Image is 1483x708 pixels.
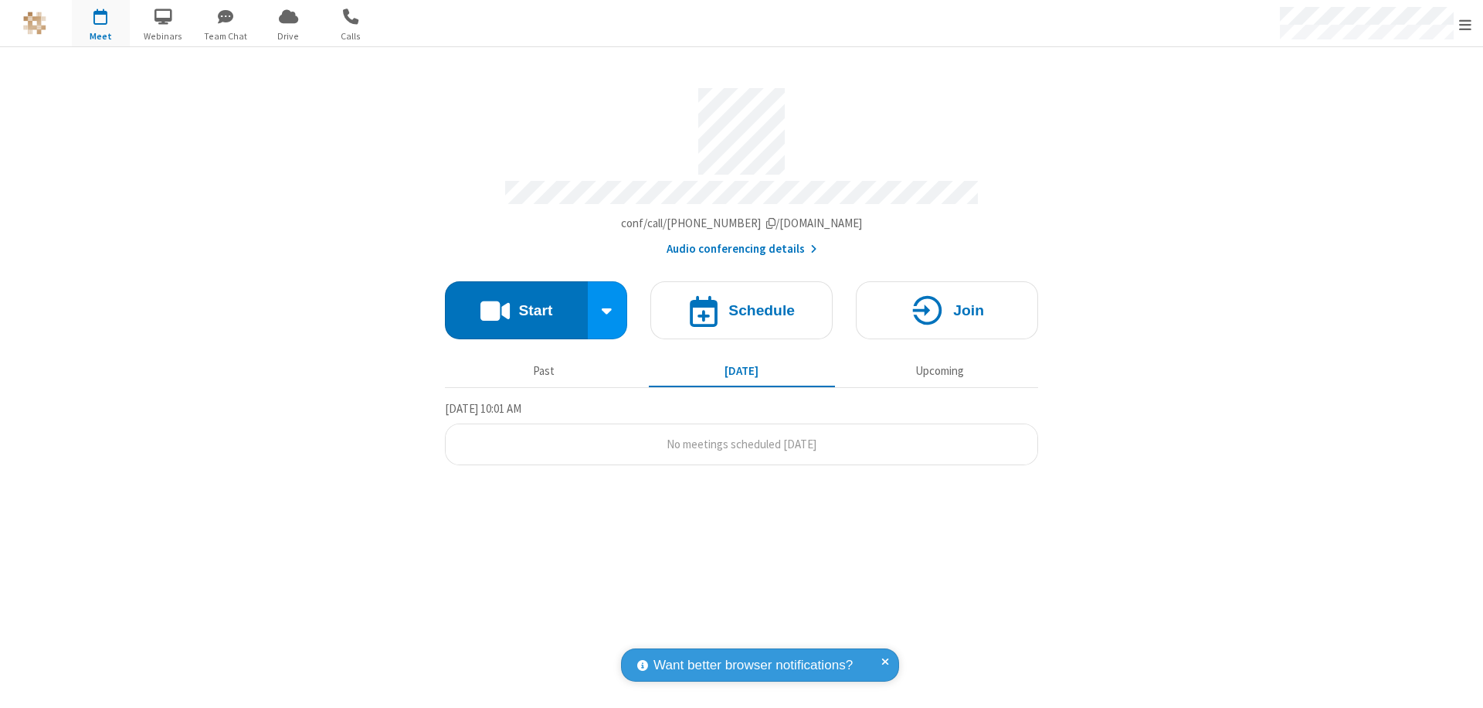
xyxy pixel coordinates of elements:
[445,400,1038,466] section: Today's Meetings
[322,29,380,43] span: Calls
[445,401,521,416] span: [DATE] 10:01 AM
[847,356,1033,386] button: Upcoming
[653,655,853,676] span: Want better browser notifications?
[667,437,816,451] span: No meetings scheduled [DATE]
[72,29,130,43] span: Meet
[451,356,637,386] button: Past
[728,303,795,318] h4: Schedule
[588,281,628,339] div: Start conference options
[197,29,255,43] span: Team Chat
[667,240,817,258] button: Audio conferencing details
[260,29,317,43] span: Drive
[953,303,984,318] h4: Join
[445,281,588,339] button: Start
[134,29,192,43] span: Webinars
[23,12,46,35] img: QA Selenium DO NOT DELETE OR CHANGE
[1444,668,1471,697] iframe: Chat
[621,216,863,230] span: Copy my meeting room link
[650,281,833,339] button: Schedule
[445,77,1038,258] section: Account details
[621,215,863,233] button: Copy my meeting room linkCopy my meeting room link
[856,281,1038,339] button: Join
[649,356,835,386] button: [DATE]
[518,303,552,318] h4: Start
